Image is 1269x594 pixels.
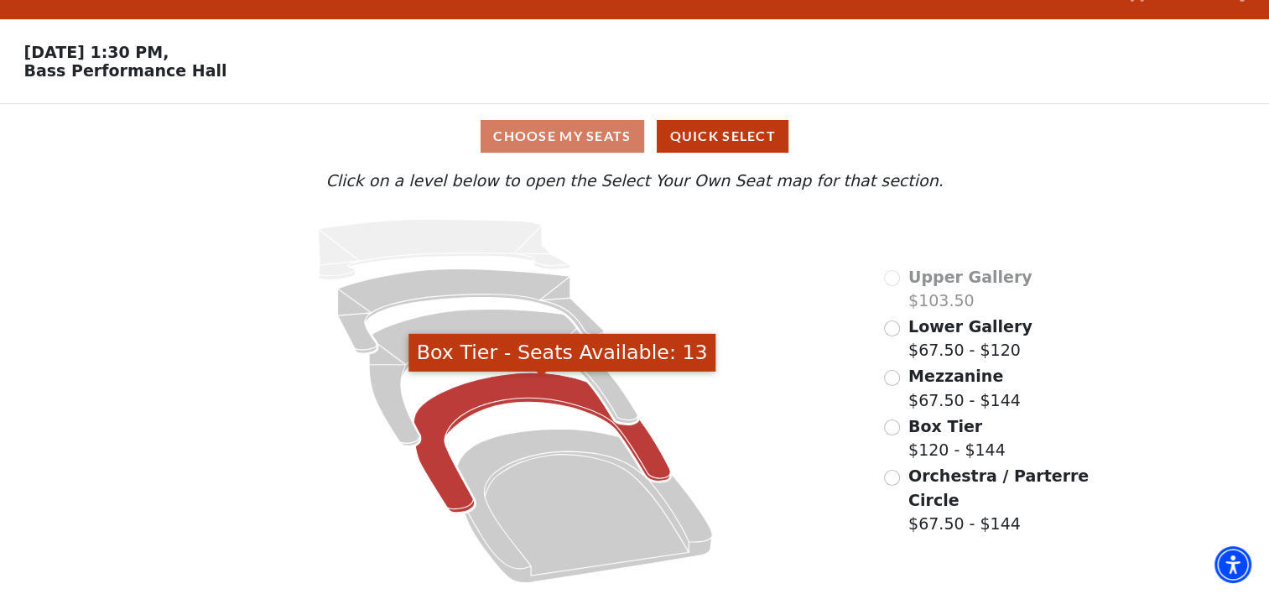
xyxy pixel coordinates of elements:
path: Orchestra / Parterre Circle - Seats Available: 13 [457,429,712,583]
button: Quick Select [657,120,788,153]
path: Upper Gallery - Seats Available: 0 [319,220,570,280]
span: Orchestra / Parterre Circle [908,466,1089,509]
input: Lower Gallery$67.50 - $120 [884,320,900,336]
label: $103.50 [908,265,1032,313]
input: Mezzanine$67.50 - $144 [884,370,900,386]
span: Box Tier [908,417,982,435]
label: $67.50 - $120 [908,315,1032,362]
label: $120 - $144 [908,414,1006,462]
div: Box Tier - Seats Available: 13 [408,334,715,372]
input: Orchestra / Parterre Circle$67.50 - $144 [884,470,900,486]
label: $67.50 - $144 [908,364,1021,412]
path: Lower Gallery - Seats Available: 95 [338,269,605,354]
input: Box Tier$120 - $144 [884,419,900,435]
span: Upper Gallery [908,268,1032,286]
div: Accessibility Menu [1214,546,1251,583]
p: Click on a level below to open the Select Your Own Seat map for that section. [170,169,1098,193]
span: Mezzanine [908,367,1003,385]
label: $67.50 - $144 [908,464,1091,536]
span: Lower Gallery [908,317,1032,336]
